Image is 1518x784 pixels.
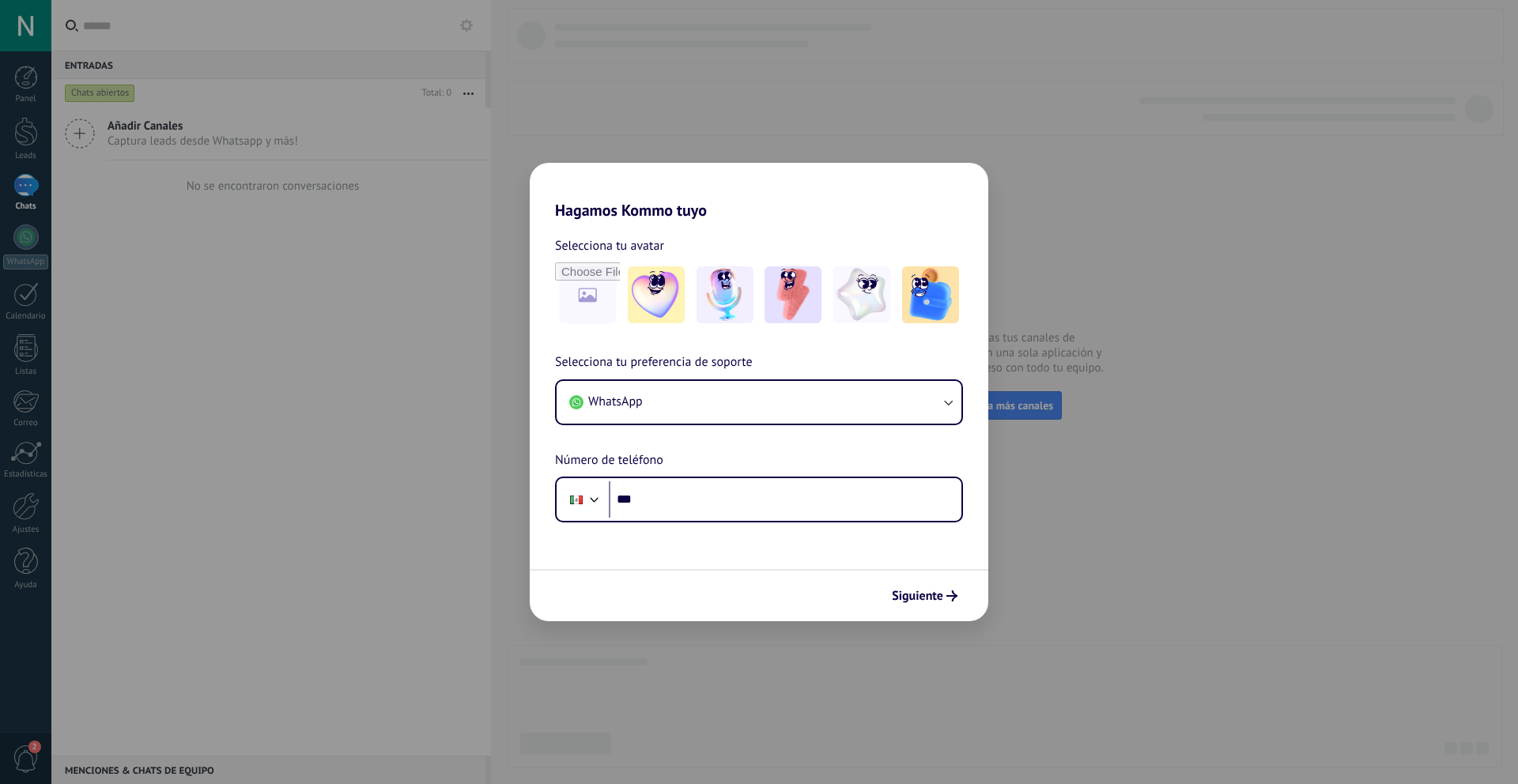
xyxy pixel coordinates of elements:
[555,352,753,373] span: Selecciona tu preferencia de soporte
[555,450,663,471] span: Número de teléfono
[530,163,988,220] h2: Hagamos Kommo tuyo
[628,266,685,323] img: -1.jpeg
[697,266,753,323] img: -2.jpeg
[561,483,591,516] div: Mexico: + 52
[557,381,961,424] button: WhatsApp
[765,266,821,323] img: -3.jpeg
[892,590,943,601] span: Siguiente
[885,582,965,609] button: Siguiente
[902,266,959,323] img: -5.jpeg
[588,394,643,409] span: WhatsApp
[833,266,890,323] img: -4.jpeg
[555,236,664,256] span: Selecciona tu avatar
